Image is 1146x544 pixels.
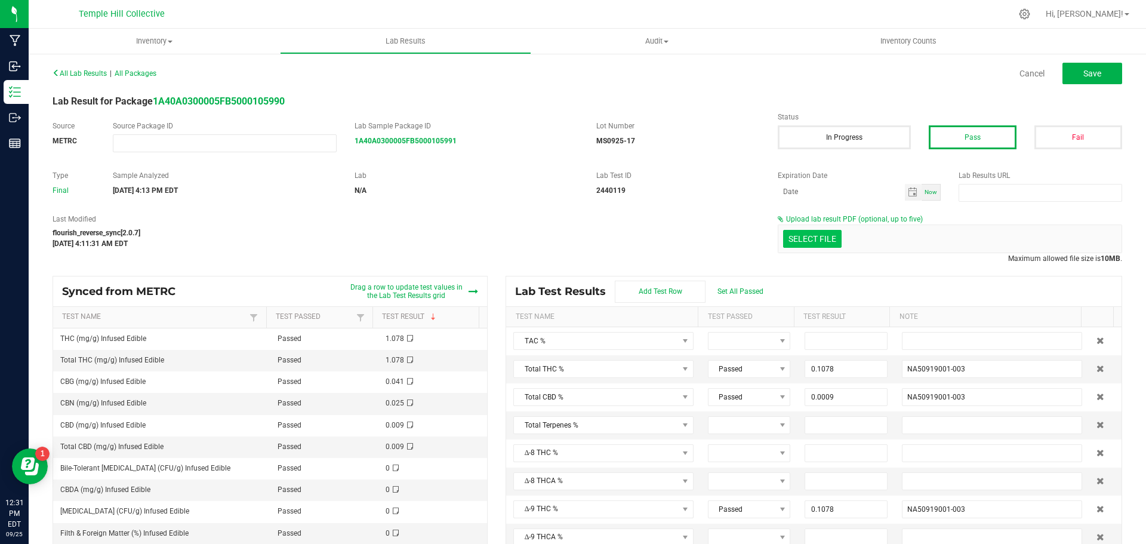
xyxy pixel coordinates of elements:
label: Last Modified [53,214,760,225]
span: Δ-8 THCA % [514,473,678,490]
inline-svg: Reports [9,137,21,149]
iframe: Resource center [12,448,48,484]
a: Lab Results [280,29,531,54]
th: Test Result [794,307,890,327]
span: CBN (mg/g) Infused Edible [60,399,146,407]
button: Save [1062,63,1122,84]
strong: 10MB [1101,254,1120,263]
span: Total Terpenes % [514,417,678,434]
iframe: Resource center unread badge [35,447,50,461]
span: Passed [708,361,775,377]
a: Cancel [1019,67,1045,79]
span: 1.078 [386,356,404,364]
span: Audit [532,36,782,47]
button: Add Test Row [615,281,706,303]
span: 0.009 [386,442,404,451]
strong: 2440119 [596,186,626,195]
span: Total CBD % [514,389,678,405]
p: 09/25 [5,530,23,539]
inline-svg: Outbound [9,112,21,124]
span: Lab Result for Package [53,96,285,107]
span: Set All Passed [717,287,763,296]
button: In Progress [778,125,911,149]
span: Passed [278,507,301,515]
strong: MS0925-17 [596,137,635,145]
span: Lab Test Results [515,285,615,298]
span: 0.009 [386,421,404,429]
span: TAC % [514,333,678,349]
a: Audit [531,29,783,54]
inline-svg: Inventory [9,86,21,98]
span: 0 [386,485,390,494]
input: Date [778,184,905,199]
span: Hi, [PERSON_NAME]! [1046,9,1123,19]
span: All Lab Results [53,69,107,78]
label: Lab Results URL [959,170,1122,181]
a: 1A40A0300005FB5000105990 [153,96,285,107]
span: Upload lab result PDF (optional, up to five) [786,215,923,223]
label: Lot Number [596,121,760,131]
label: Sample Analyzed [113,170,337,181]
a: Filter [247,310,261,325]
span: [MEDICAL_DATA] (CFU/g) Infused Edible [60,507,189,515]
strong: [DATE] 4:13 PM EDT [113,186,178,195]
inline-svg: Inbound [9,60,21,72]
span: Passed [278,377,301,386]
span: Toggle calendar [905,184,922,201]
span: Synced from METRC [62,285,184,298]
span: Lab Results [369,36,442,47]
button: Fail [1034,125,1122,149]
span: Total THC (mg/g) Infused Edible [60,356,164,364]
a: Test PassedSortable [276,312,353,322]
span: | [110,69,112,78]
span: Total THC % [514,361,678,377]
span: Sortable [429,312,438,322]
inline-svg: Manufacturing [9,35,21,47]
strong: METRC [53,137,77,145]
th: Note [889,307,1081,327]
div: Manage settings [1017,8,1032,20]
span: Now [925,189,937,195]
span: Passed [708,501,775,518]
p: 12:31 PM EDT [5,497,23,530]
span: Bile-Tolerant [MEDICAL_DATA] (CFU/g) Infused Edible [60,464,230,472]
span: 0.041 [386,377,404,386]
span: THC (mg/g) Infused Edible [60,334,146,343]
input: NO DATA FOUND [113,135,336,152]
label: Source Package ID [113,121,337,131]
span: CBDA (mg/g) Infused Edible [60,485,150,494]
a: Inventory [29,29,280,54]
label: Type [53,170,95,181]
a: Test NameSortable [62,312,247,322]
span: Temple Hill Collective [79,9,165,19]
strong: N/A [355,186,366,195]
button: Pass [929,125,1016,149]
span: Inventory [29,36,280,47]
span: 0.025 [386,399,404,407]
a: Filter [353,310,368,325]
div: Select file [783,230,842,248]
label: Expiration Date [778,170,941,181]
span: Passed [708,389,775,405]
label: Status [778,112,1122,122]
span: Total CBD (mg/g) Infused Edible [60,442,164,451]
span: Passed [278,399,301,407]
div: Final [53,185,95,196]
span: 0 [386,464,390,472]
span: Save [1083,69,1101,78]
label: Source [53,121,95,131]
a: 1A40A0300005FB5000105991 [355,137,457,145]
span: Passed [278,334,301,343]
span: Passed [278,356,301,364]
span: 1.078 [386,334,404,343]
span: CBG (mg/g) Infused Edible [60,377,146,386]
label: Lab Sample Package ID [355,121,578,131]
span: All Packages [115,69,156,78]
span: Passed [278,529,301,537]
span: 0 [386,507,390,515]
th: Test Passed [698,307,794,327]
span: Passed [278,485,301,494]
span: Drag a row to update test values in the Lab Test Results grid [347,283,466,300]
